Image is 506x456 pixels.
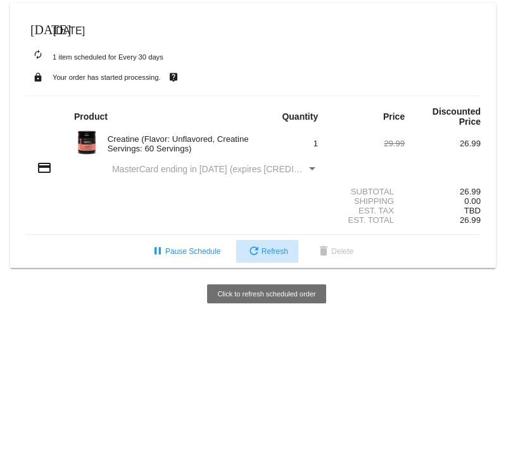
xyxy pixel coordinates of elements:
[30,69,46,85] mat-icon: lock
[53,73,161,81] small: Your order has started processing.
[30,21,46,36] mat-icon: [DATE]
[329,196,405,206] div: Shipping
[316,244,331,260] mat-icon: delete
[329,206,405,215] div: Est. Tax
[236,240,298,263] button: Refresh
[30,47,46,63] mat-icon: autorenew
[74,111,108,122] strong: Product
[329,215,405,225] div: Est. Total
[25,53,163,61] small: 1 item scheduled for Every 30 days
[405,187,481,196] div: 26.99
[112,164,318,174] mat-select: Payment Method
[282,111,318,122] strong: Quantity
[306,240,364,263] button: Delete
[150,244,165,260] mat-icon: pause
[101,134,253,153] div: Creatine (Flavor: Unflavored, Creatine Servings: 60 Servings)
[166,69,181,85] mat-icon: live_help
[140,240,231,263] button: Pause Schedule
[246,244,262,260] mat-icon: refresh
[37,160,52,175] mat-icon: credit_card
[74,130,99,155] img: Image-1-Carousel-Creatine-60S-1000x1000-Transp.png
[329,187,405,196] div: Subtotal
[112,164,362,174] span: MasterCard ending in [DATE] (expires [CREDIT_CARD_DATA])
[464,196,481,206] span: 0.00
[150,247,220,256] span: Pause Schedule
[433,106,481,127] strong: Discounted Price
[316,247,353,256] span: Delete
[405,139,481,148] div: 26.99
[383,111,405,122] strong: Price
[329,139,405,148] div: 29.99
[460,215,481,225] span: 26.99
[246,247,288,256] span: Refresh
[313,139,318,148] span: 1
[464,206,481,215] span: TBD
